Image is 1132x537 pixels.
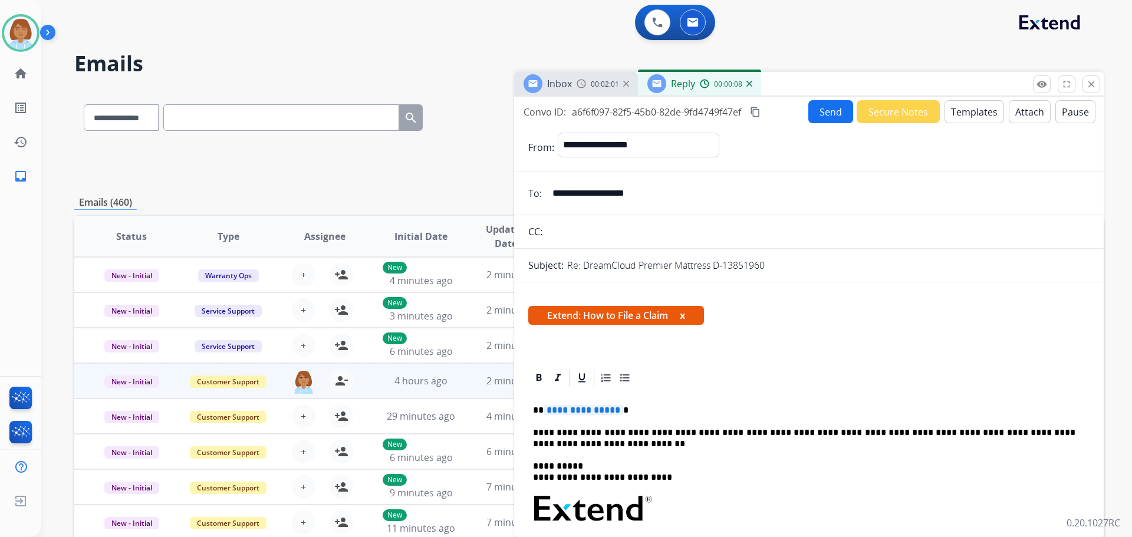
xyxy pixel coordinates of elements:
[404,111,418,125] mat-icon: search
[74,52,1104,75] h2: Emails
[486,445,549,458] span: 6 minutes ago
[334,303,348,317] mat-icon: person_add
[486,516,549,529] span: 7 minutes ago
[14,67,28,81] mat-icon: home
[1009,100,1051,123] button: Attach
[292,510,315,534] button: +
[528,225,542,239] p: CC:
[292,369,315,394] img: agent-avatar
[116,229,147,243] span: Status
[301,303,306,317] span: +
[486,480,549,493] span: 7 minutes ago
[750,107,761,117] mat-icon: content_copy
[104,482,159,494] span: New - Initial
[104,517,159,529] span: New - Initial
[530,369,548,387] div: Bold
[301,338,306,352] span: +
[190,446,266,459] span: Customer Support
[292,475,315,499] button: +
[190,375,266,388] span: Customer Support
[714,80,742,89] span: 00:00:08
[680,308,685,322] button: x
[383,439,407,450] p: New
[304,229,345,243] span: Assignee
[292,440,315,463] button: +
[1067,516,1120,530] p: 0.20.1027RC
[14,169,28,183] mat-icon: inbox
[547,77,572,90] span: Inbox
[104,375,159,388] span: New - Initial
[591,80,619,89] span: 00:02:01
[104,340,159,352] span: New - Initial
[549,369,567,387] div: Italic
[190,517,266,529] span: Customer Support
[190,411,266,423] span: Customer Support
[104,305,159,317] span: New - Initial
[190,482,266,494] span: Customer Support
[1086,79,1097,90] mat-icon: close
[292,298,315,322] button: +
[573,369,591,387] div: Underline
[486,339,549,352] span: 2 minutes ago
[334,515,348,529] mat-icon: person_add
[528,186,542,200] p: To:
[808,100,853,123] button: Send
[616,369,634,387] div: Bullet List
[390,345,453,358] span: 6 minutes ago
[334,409,348,423] mat-icon: person_add
[14,135,28,149] mat-icon: history
[528,306,704,325] span: Extend: How to File a Claim
[486,268,549,281] span: 2 minutes ago
[301,480,306,494] span: +
[390,451,453,464] span: 6 minutes ago
[597,369,615,387] div: Ordered List
[387,522,455,535] span: 11 minutes ago
[292,334,315,357] button: +
[524,105,566,119] p: Convo ID:
[383,262,407,274] p: New
[1055,100,1095,123] button: Pause
[528,258,564,272] p: Subject:
[394,374,447,387] span: 4 hours ago
[104,411,159,423] span: New - Initial
[4,17,37,50] img: avatar
[857,100,940,123] button: Secure Notes
[1061,79,1072,90] mat-icon: fullscreen
[292,263,315,286] button: +
[218,229,239,243] span: Type
[74,195,137,210] p: Emails (460)
[301,409,306,423] span: +
[572,106,741,118] span: a6f6f097-82f5-45b0-82de-9fd4749f47ef
[486,374,549,387] span: 2 minutes ago
[334,268,348,282] mat-icon: person_add
[390,274,453,287] span: 4 minutes ago
[334,444,348,459] mat-icon: person_add
[334,338,348,352] mat-icon: person_add
[387,410,455,423] span: 29 minutes ago
[671,77,695,90] span: Reply
[383,474,407,486] p: New
[945,100,1004,123] button: Templates
[486,410,549,423] span: 4 minutes ago
[390,309,453,322] span: 3 minutes ago
[383,297,407,309] p: New
[195,340,262,352] span: Service Support
[383,509,407,521] p: New
[390,486,453,499] span: 9 minutes ago
[104,269,159,282] span: New - Initial
[528,140,554,154] p: From:
[301,515,306,529] span: +
[394,229,447,243] span: Initial Date
[104,446,159,459] span: New - Initial
[14,101,28,115] mat-icon: list_alt
[198,269,259,282] span: Warranty Ops
[479,222,533,251] span: Updated Date
[383,332,407,344] p: New
[301,268,306,282] span: +
[1036,79,1047,90] mat-icon: remove_red_eye
[334,480,348,494] mat-icon: person_add
[486,304,549,317] span: 2 minutes ago
[292,404,315,428] button: +
[334,374,348,388] mat-icon: person_remove
[195,305,262,317] span: Service Support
